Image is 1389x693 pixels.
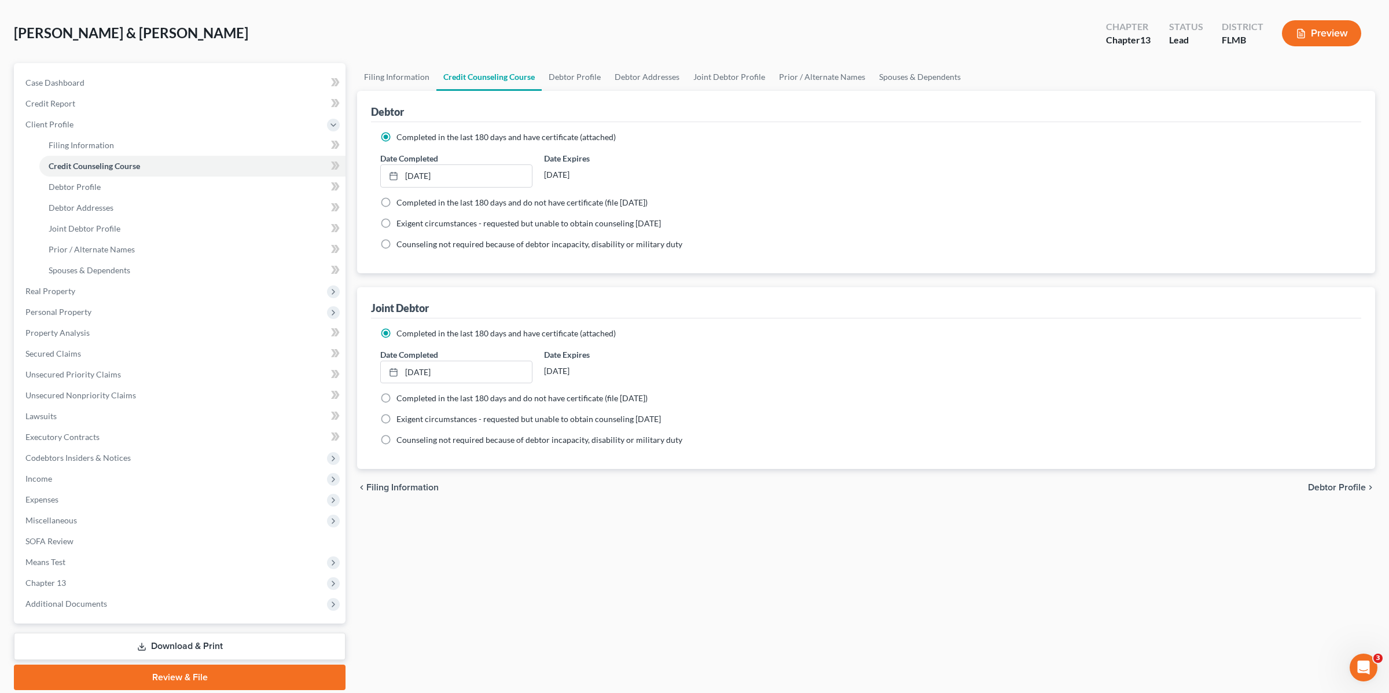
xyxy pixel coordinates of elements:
span: Real Property [25,286,75,296]
span: Prior / Alternate Names [49,244,135,254]
span: [PERSON_NAME] & [PERSON_NAME] [14,24,248,41]
span: Personal Property [25,307,91,317]
div: Status [1169,20,1203,34]
span: Chapter 13 [25,578,66,588]
a: Spouses & Dependents [39,260,346,281]
span: Filing Information [366,483,439,492]
span: Counseling not required because of debtor incapacity, disability or military duty [396,239,682,249]
iframe: Intercom live chat [1350,654,1377,681]
div: Chapter [1106,34,1151,47]
label: Date Expires [544,152,696,164]
div: [DATE] [544,164,696,185]
span: Unsecured Priority Claims [25,369,121,379]
span: Case Dashboard [25,78,84,87]
a: Joint Debtor Profile [39,218,346,239]
a: Filing Information [357,63,436,91]
a: Secured Claims [16,343,346,364]
span: Spouses & Dependents [49,265,130,275]
span: Filing Information [49,140,114,150]
a: Review & File [14,665,346,690]
span: Property Analysis [25,328,90,338]
span: Miscellaneous [25,515,77,525]
label: Date Expires [544,349,696,361]
span: Income [25,474,52,483]
span: Counseling not required because of debtor incapacity, disability or military duty [396,435,682,445]
div: Chapter [1106,20,1151,34]
span: Completed in the last 180 days and have certificate (attached) [396,132,616,142]
button: chevron_left Filing Information [357,483,439,492]
span: Credit Counseling Course [49,161,140,171]
a: Joint Debtor Profile [686,63,772,91]
span: 13 [1140,34,1151,45]
a: Spouses & Dependents [872,63,968,91]
i: chevron_right [1366,483,1375,492]
span: Completed in the last 180 days and have certificate (attached) [396,328,616,338]
span: Exigent circumstances - requested but unable to obtain counseling [DATE] [396,218,661,228]
span: Exigent circumstances - requested but unable to obtain counseling [DATE] [396,414,661,424]
button: Debtor Profile chevron_right [1308,483,1375,492]
span: Lawsuits [25,411,57,421]
a: [DATE] [381,165,532,187]
span: SOFA Review [25,536,74,546]
a: SOFA Review [16,531,346,552]
span: Unsecured Nonpriority Claims [25,390,136,400]
a: Debtor Addresses [39,197,346,218]
span: Debtor Addresses [49,203,113,212]
a: Credit Counseling Course [436,63,542,91]
a: Prior / Alternate Names [39,239,346,260]
a: Credit Counseling Course [39,156,346,177]
a: Download & Print [14,633,346,660]
a: Case Dashboard [16,72,346,93]
div: [DATE] [544,361,696,382]
span: Joint Debtor Profile [49,223,120,233]
a: Property Analysis [16,322,346,343]
label: Date Completed [380,152,438,164]
a: Debtor Addresses [608,63,686,91]
a: Lawsuits [16,406,346,427]
span: Completed in the last 180 days and do not have certificate (file [DATE]) [396,197,648,207]
a: Executory Contracts [16,427,346,448]
span: Debtor Profile [1308,483,1366,492]
span: Expenses [25,494,58,504]
a: Debtor Profile [542,63,608,91]
span: Credit Report [25,98,75,108]
span: 3 [1373,654,1383,663]
a: Unsecured Priority Claims [16,364,346,385]
div: Joint Debtor [371,301,429,315]
div: Debtor [371,105,404,119]
span: Codebtors Insiders & Notices [25,453,131,463]
span: Client Profile [25,119,74,129]
div: District [1222,20,1263,34]
a: Unsecured Nonpriority Claims [16,385,346,406]
button: Preview [1282,20,1361,46]
span: Executory Contracts [25,432,100,442]
a: Credit Report [16,93,346,114]
div: Lead [1169,34,1203,47]
span: Additional Documents [25,599,107,608]
div: FLMB [1222,34,1263,47]
a: Filing Information [39,135,346,156]
span: Means Test [25,557,65,567]
a: [DATE] [381,361,532,383]
i: chevron_left [357,483,366,492]
label: Date Completed [380,349,438,361]
a: Debtor Profile [39,177,346,197]
span: Debtor Profile [49,182,101,192]
a: Prior / Alternate Names [772,63,872,91]
span: Completed in the last 180 days and do not have certificate (file [DATE]) [396,393,648,403]
span: Secured Claims [25,349,81,358]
